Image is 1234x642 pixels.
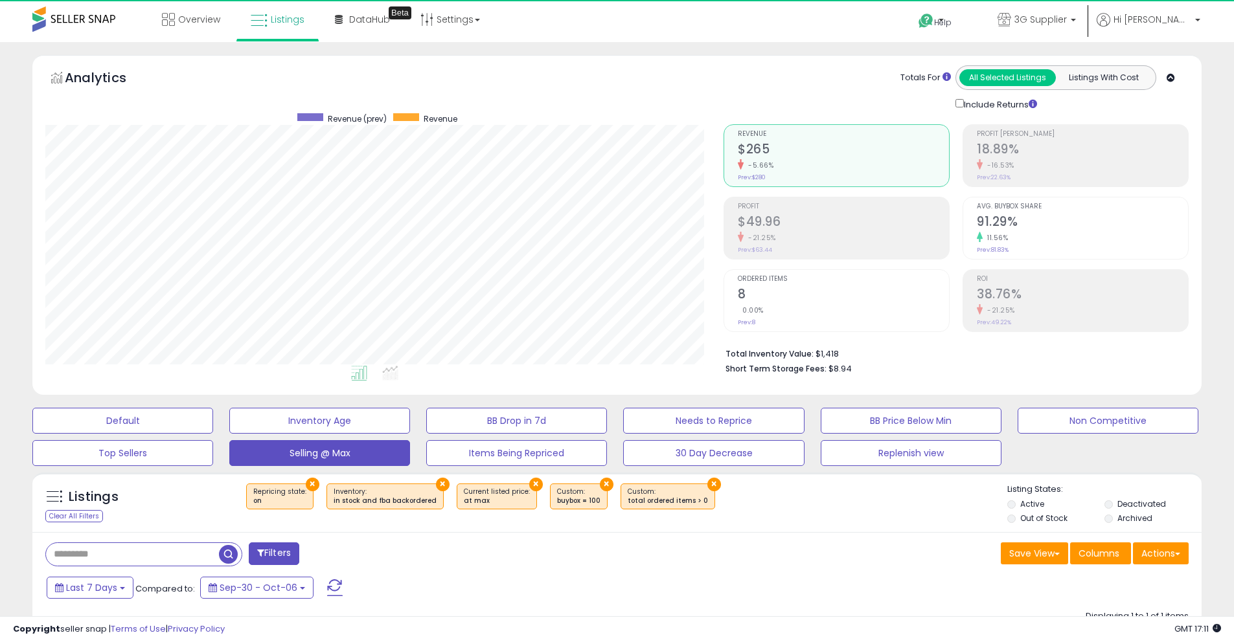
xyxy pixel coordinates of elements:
div: buybox = 100 [557,496,600,505]
button: BB Drop in 7d [426,408,607,434]
button: 30 Day Decrease [623,440,804,466]
button: Save View [1001,542,1068,564]
small: -21.25% [983,305,1015,315]
label: Deactivated [1117,498,1166,509]
button: Columns [1070,542,1131,564]
button: × [707,478,721,491]
small: Prev: 22.63% [977,173,1011,181]
small: Prev: $63.44 [738,246,772,254]
span: Ordered Items [738,276,949,283]
h2: 18.89% [977,142,1188,159]
i: Get Help [918,13,934,29]
div: Totals For [900,72,951,84]
button: Inventory Age [229,408,410,434]
span: Repricing state : [253,487,306,506]
span: Custom: [628,487,708,506]
button: Items Being Repriced [426,440,607,466]
small: Prev: $280 [738,173,766,181]
h5: Listings [69,488,119,506]
label: Active [1020,498,1044,509]
button: Sep-30 - Oct-06 [200,577,314,599]
li: $1,418 [726,345,1179,360]
span: Profit [PERSON_NAME] [977,131,1188,138]
span: ROI [977,276,1188,283]
a: Hi [PERSON_NAME] [1097,13,1200,42]
small: -21.25% [744,233,776,243]
div: seller snap | | [13,623,225,636]
div: total ordered items > 0 [628,496,708,505]
h2: $49.96 [738,214,949,232]
span: Revenue (prev) [328,113,387,124]
button: Actions [1133,542,1189,564]
small: -5.66% [744,160,773,170]
label: Archived [1117,513,1152,524]
h2: 91.29% [977,214,1188,232]
div: on [253,496,306,505]
button: Filters [249,542,299,565]
small: 11.56% [983,233,1008,243]
span: Compared to: [135,582,195,595]
span: Current listed price : [464,487,530,506]
small: Prev: 8 [738,318,755,326]
strong: Copyright [13,623,60,635]
small: -16.53% [983,160,1014,170]
div: in stock and fba backordered [334,496,437,505]
span: Last 7 Days [66,581,117,594]
span: Revenue [424,113,457,124]
h2: 38.76% [977,287,1188,304]
span: 2025-10-14 17:11 GMT [1174,623,1221,635]
h2: 8 [738,287,949,304]
a: Help [908,3,977,42]
span: Inventory : [334,487,437,506]
button: × [436,478,450,491]
div: Tooltip anchor [389,6,411,19]
span: Profit [738,203,949,210]
div: Clear All Filters [45,510,103,522]
h5: Analytics [65,69,152,90]
button: Non Competitive [1018,408,1198,434]
button: Selling @ Max [229,440,410,466]
span: Overview [178,13,220,26]
span: Columns [1079,547,1119,560]
div: Include Returns [946,96,1053,111]
small: 0.00% [738,305,764,315]
span: Avg. Buybox Share [977,203,1188,210]
h2: $265 [738,142,949,159]
button: Default [32,408,213,434]
div: at max [464,496,530,505]
button: × [600,478,613,491]
span: Listings [271,13,304,26]
span: Hi [PERSON_NAME] [1114,13,1191,26]
button: Replenish view [821,440,1001,466]
p: Listing States: [1007,483,1202,496]
b: Total Inventory Value: [726,348,814,359]
span: 3G Supplier [1014,13,1067,26]
span: DataHub [349,13,390,26]
span: Custom: [557,487,600,506]
small: Prev: 81.83% [977,246,1009,254]
button: × [529,478,543,491]
button: Last 7 Days [47,577,133,599]
button: Top Sellers [32,440,213,466]
button: All Selected Listings [959,69,1056,86]
div: Displaying 1 to 1 of 1 items [1086,610,1189,623]
span: Revenue [738,131,949,138]
a: Privacy Policy [168,623,225,635]
span: Help [934,17,952,28]
small: Prev: 49.22% [977,318,1011,326]
span: Sep-30 - Oct-06 [220,581,297,594]
span: $8.94 [828,362,852,375]
button: × [306,478,319,491]
b: Short Term Storage Fees: [726,363,827,374]
button: Listings With Cost [1055,69,1152,86]
label: Out of Stock [1020,513,1068,524]
button: BB Price Below Min [821,408,1001,434]
button: Needs to Reprice [623,408,804,434]
a: Terms of Use [111,623,166,635]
